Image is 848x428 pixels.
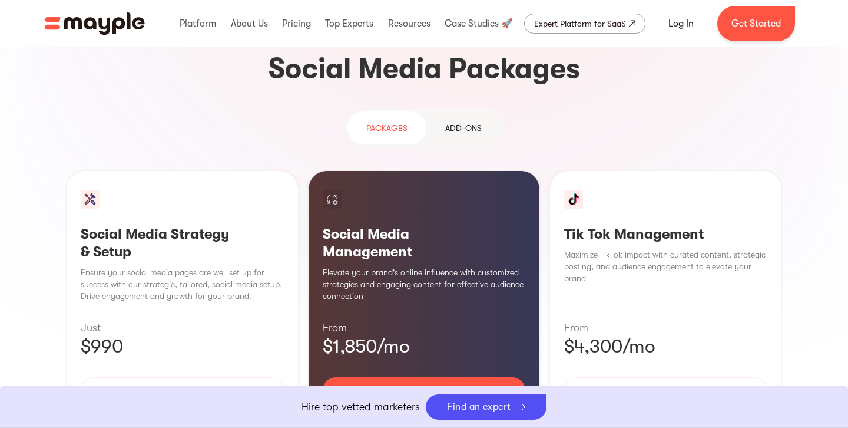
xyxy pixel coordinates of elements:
[45,12,145,35] a: home
[447,401,511,413] div: Find an expert
[323,225,526,261] h3: Social Media Management
[564,321,767,335] p: From
[81,377,284,403] a: Chat with our team
[366,121,408,135] div: PAckages
[534,17,626,31] div: Expert Platform for SaaS
[81,266,284,302] p: Ensure your social media pages are well set up for success with our strategic, tailored, social m...
[445,121,482,135] div: Add-ons
[717,6,795,41] a: Get Started
[564,225,767,243] h3: Tik Tok Management
[385,5,433,42] div: Resources
[322,5,376,42] div: Top Experts
[177,5,219,42] div: Platform
[564,335,767,358] p: $4,300/mo
[323,266,526,302] p: Elevate your brand's online influence with customized strategies and engaging content for effecti...
[323,335,526,358] p: $1,850/mo
[45,12,145,35] img: Mayple logo
[524,14,645,34] a: Expert Platform for SaaS
[564,249,767,284] p: Maximize TikTok impact with curated content, strategic posting, and audience engagement to elevat...
[654,9,708,38] a: Log In
[279,5,314,42] div: Pricing
[323,377,526,403] a: Chat with our team
[228,5,271,42] div: About Us
[323,321,526,335] p: From
[81,321,284,335] p: Just
[302,399,420,415] p: Hire top vetted marketers
[660,301,848,428] iframe: Chat Widget
[66,50,782,88] h3: Social Media Packages
[81,335,284,358] p: $990
[81,225,284,261] h3: Social Media Strategy & Setup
